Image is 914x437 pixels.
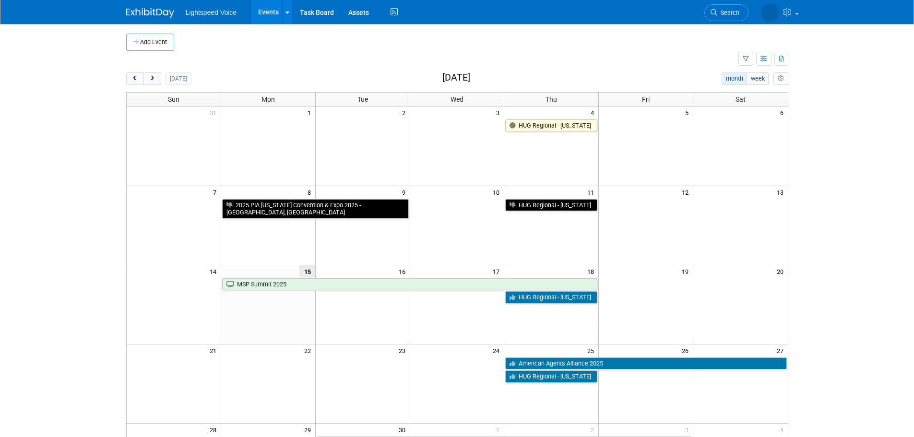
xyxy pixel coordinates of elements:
[681,265,693,277] span: 19
[546,95,557,103] span: Thu
[303,344,315,356] span: 22
[747,72,769,85] button: week
[684,424,693,436] span: 3
[398,344,410,356] span: 23
[212,186,221,198] span: 7
[590,106,598,118] span: 4
[586,186,598,198] span: 11
[717,9,739,16] span: Search
[761,3,779,22] img: Alexis Snowbarger
[776,265,788,277] span: 20
[401,106,410,118] span: 2
[126,8,174,18] img: ExhibitDay
[642,95,650,103] span: Fri
[492,186,504,198] span: 10
[773,72,788,85] button: myCustomButton
[261,95,275,103] span: Mon
[586,344,598,356] span: 25
[495,106,504,118] span: 3
[505,291,597,304] a: HUG Regional - [US_STATE]
[222,199,409,219] a: 2025 PIA [US_STATE] Convention & Expo 2025 - [GEOGRAPHIC_DATA], [GEOGRAPHIC_DATA]
[492,344,504,356] span: 24
[681,186,693,198] span: 12
[776,344,788,356] span: 27
[778,76,784,82] i: Personalize Calendar
[303,424,315,436] span: 29
[168,95,179,103] span: Sun
[126,72,144,85] button: prev
[684,106,693,118] span: 5
[209,424,221,436] span: 28
[186,9,237,16] span: Lightspeed Voice
[722,72,747,85] button: month
[590,424,598,436] span: 2
[779,106,788,118] span: 6
[442,72,470,83] h2: [DATE]
[505,119,597,132] a: HUG Regional - [US_STATE]
[143,72,161,85] button: next
[166,72,191,85] button: [DATE]
[299,265,315,277] span: 15
[126,34,174,51] button: Add Event
[307,106,315,118] span: 1
[307,186,315,198] span: 8
[704,4,748,21] a: Search
[209,106,221,118] span: 31
[398,424,410,436] span: 30
[505,357,786,370] a: American Agents Alliance 2025
[736,95,746,103] span: Sat
[451,95,463,103] span: Wed
[209,344,221,356] span: 21
[401,186,410,198] span: 9
[586,265,598,277] span: 18
[505,370,597,383] a: HUG Regional - [US_STATE]
[357,95,368,103] span: Tue
[505,199,597,212] a: HUG Regional - [US_STATE]
[681,344,693,356] span: 26
[398,265,410,277] span: 16
[492,265,504,277] span: 17
[222,278,597,291] a: MSP Summit 2025
[779,424,788,436] span: 4
[209,265,221,277] span: 14
[776,186,788,198] span: 13
[495,424,504,436] span: 1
